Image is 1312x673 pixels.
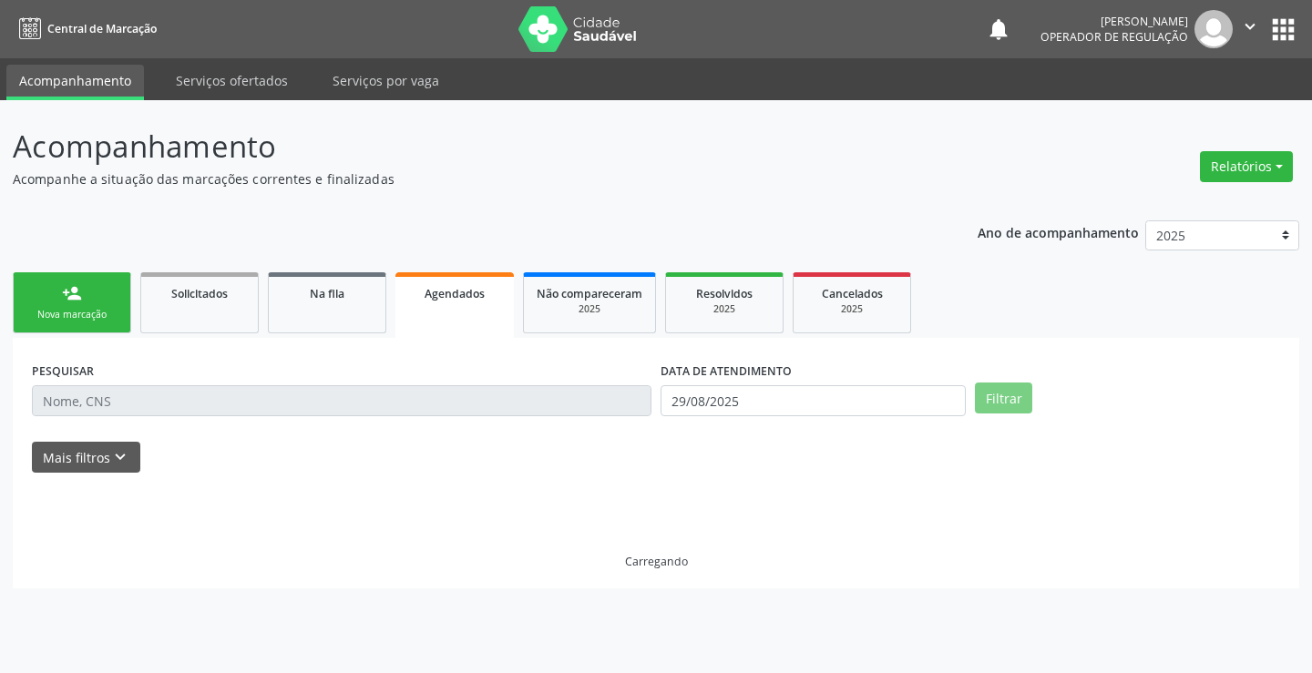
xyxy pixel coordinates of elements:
[47,21,157,36] span: Central de Marcação
[822,286,883,301] span: Cancelados
[310,286,344,301] span: Na fila
[1267,14,1299,46] button: apps
[13,124,913,169] p: Acompanhamento
[110,447,130,467] i: keyboard_arrow_down
[13,169,913,189] p: Acompanhe a situação das marcações correntes e finalizadas
[62,283,82,303] div: person_add
[1040,14,1188,29] div: [PERSON_NAME]
[537,286,642,301] span: Não compareceram
[696,286,753,301] span: Resolvidos
[163,65,301,97] a: Serviços ofertados
[1240,16,1260,36] i: 
[320,65,452,97] a: Serviços por vaga
[425,286,485,301] span: Agendados
[26,308,118,321] div: Nova marcação
[13,14,157,44] a: Central de Marcação
[661,357,792,385] label: DATA DE ATENDIMENTO
[6,65,144,100] a: Acompanhamento
[978,220,1139,243] p: Ano de acompanhamento
[1233,10,1267,48] button: 
[32,442,140,474] button: Mais filtroskeyboard_arrow_down
[986,16,1011,42] button: notifications
[32,357,94,385] label: PESQUISAR
[625,554,688,569] div: Carregando
[171,286,228,301] span: Solicitados
[975,382,1032,413] button: Filtrar
[806,302,897,316] div: 2025
[1200,151,1293,182] button: Relatórios
[661,385,966,416] input: Selecione um intervalo
[1040,29,1188,45] span: Operador de regulação
[32,385,651,416] input: Nome, CNS
[679,302,770,316] div: 2025
[1194,10,1233,48] img: img
[537,302,642,316] div: 2025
